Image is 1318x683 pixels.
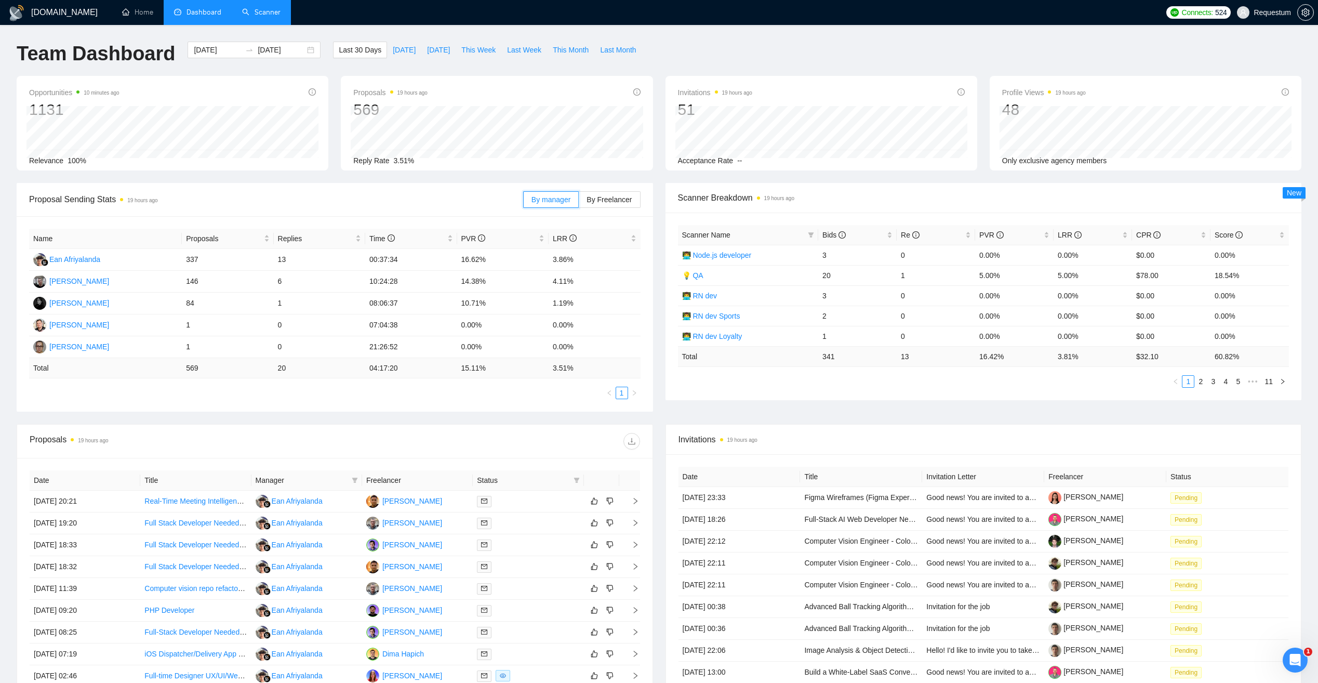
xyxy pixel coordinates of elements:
li: 1 [1182,375,1194,388]
a: Pending [1170,646,1206,654]
div: [PERSON_NAME] [49,297,109,309]
img: logo [8,5,25,21]
span: Scanner Breakdown [678,191,1289,204]
span: setting [1298,8,1313,17]
span: Acceptance Rate [678,156,734,165]
span: Proposal Sending Stats [29,193,523,206]
li: 11 [1261,375,1276,388]
div: Ean Afriyalanda [272,495,323,507]
span: info-circle [478,234,485,242]
span: This Week [461,44,496,56]
img: gigradar-bm.png [263,566,271,573]
time: 19 hours ago [1055,90,1085,96]
button: like [588,560,601,573]
div: [PERSON_NAME] [382,670,442,681]
span: LRR [553,234,577,243]
a: EAEan Afriyalanda [256,606,323,614]
img: gigradar-bm.png [263,501,271,508]
span: dislike [606,519,614,527]
span: dislike [606,650,614,658]
a: [PERSON_NAME] [1048,580,1123,588]
span: filter [808,232,814,238]
button: dislike [604,604,616,616]
div: [PERSON_NAME] [49,319,109,331]
img: gigradar-bm.png [263,653,271,661]
span: filter [806,227,816,243]
th: Replies [274,229,365,249]
img: gigradar-bm.png [263,588,271,595]
a: Full Stack Developer Needed for AI-Powered App Development [144,519,349,527]
button: like [588,648,601,660]
a: [PERSON_NAME] [1048,493,1123,501]
span: left [1173,378,1179,385]
span: user [1240,9,1247,16]
span: Last Week [507,44,541,56]
span: 1 [1304,648,1312,656]
span: Score [1215,231,1243,239]
button: like [588,517,601,529]
span: mail [481,585,487,592]
img: OD [366,560,379,573]
a: Pending [1170,668,1206,676]
img: EA [256,582,269,595]
a: [PERSON_NAME] [1048,515,1123,523]
span: info-circle [912,231,920,239]
span: Pending [1170,492,1202,504]
div: [PERSON_NAME] [49,275,109,287]
span: like [591,497,598,505]
span: like [591,672,598,680]
span: PVR [461,234,486,243]
span: Relevance [29,156,63,165]
span: info-circle [569,234,577,242]
span: like [591,519,598,527]
span: Pending [1170,601,1202,613]
button: This Month [547,42,594,58]
span: Pending [1170,536,1202,547]
a: OD[PERSON_NAME] [366,562,442,570]
a: homeHome [122,8,153,17]
a: Full-Stack Developer Needed to Integrate UI with MVP for Confidential Web Tool [144,628,403,636]
a: 1 [1182,376,1194,387]
a: Build a White-Label SaaS Conversational AI Platform for UK Estate Agents [804,668,1045,676]
a: 4 [1220,376,1231,387]
span: Invitations [678,86,752,99]
img: VL [33,275,46,288]
div: Ean Afriyalanda [272,561,323,572]
div: [PERSON_NAME] [382,561,442,572]
li: 4 [1219,375,1232,388]
div: 1131 [29,100,119,120]
a: [PERSON_NAME] [1048,536,1123,545]
a: OD[PERSON_NAME] [366,496,442,505]
span: mail [481,563,487,570]
span: [DATE] [393,44,416,56]
img: c1JrBMKs4n6n1XTwr9Ch9l6Wx8P0d_I_SvDLcO1YUT561ZyDL7tww5njnySs8rLO2E [1048,579,1061,592]
span: Replies [278,233,353,244]
img: EA [256,604,269,617]
img: c12dXCVsaEt05u4M2pOvboy_yaT3A6EMjjPPc8ccitA5K067br3rc8xPLgzNl-zjhw [1048,535,1061,548]
span: like [591,584,598,593]
a: Full Stack Developer Needed to Build Call Tracking Platform (React, Node.js, MongoDB) [144,541,430,549]
a: searchScanner [242,8,281,17]
span: right [631,390,637,396]
span: info-circle [1074,231,1082,239]
img: EA [256,648,269,661]
span: This Month [553,44,589,56]
a: Computer Vision Engineer - Color Analysis & Pattern Recognition [804,537,1014,545]
a: Image Analysis & Object Detection Expert for Furniture Volume Estimation [804,646,1043,654]
span: Scanner Name [682,231,730,239]
a: 👨‍💻 Node.js developer [682,251,752,259]
span: Pending [1170,623,1202,635]
img: gigradar-bm.png [41,259,48,266]
div: Ean Afriyalanda [272,539,323,550]
div: Ean Afriyalanda [49,254,100,265]
div: [PERSON_NAME] [382,583,442,594]
span: Proposals [353,86,428,99]
div: Ean Afriyalanda [272,583,323,594]
span: Dashboard [187,8,221,17]
button: dislike [604,517,616,529]
li: Next Page [1276,375,1289,388]
img: EA [33,253,46,266]
span: dislike [606,562,614,571]
div: [PERSON_NAME] [49,341,109,352]
img: upwork-logo.png [1170,8,1179,17]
